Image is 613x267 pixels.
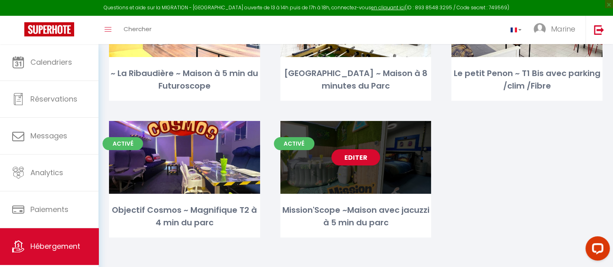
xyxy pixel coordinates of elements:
[280,204,431,229] div: Mission'Scope ~Maison avec jacuzzi à 5 min du parc
[30,94,77,104] span: Réservations
[30,57,72,67] span: Calendriers
[30,204,68,214] span: Paiements
[160,149,209,165] a: Editer
[274,137,314,150] span: Activé
[551,24,575,34] span: Marine
[30,241,80,251] span: Hébergement
[280,67,431,93] div: [GEOGRAPHIC_DATA] ~ Maison à 8 minutes du Parc
[30,131,67,141] span: Messages
[109,204,260,229] div: Objectif Cosmos ~ Magnifique T2 à 4 min du parc
[594,25,604,35] img: logout
[103,137,143,150] span: Activé
[451,67,602,93] div: Le petit Penon ~ T1 Bis avec parking /clim /Fibre
[331,149,380,165] a: Editer
[124,25,152,33] span: Chercher
[528,16,585,44] a: ... Marine
[579,233,613,267] iframe: LiveChat chat widget
[534,23,546,35] img: ...
[30,167,63,178] span: Analytics
[109,67,260,93] div: ~ La Ribaudière ~ Maison à 5 min du Futuroscope
[371,4,405,11] a: en cliquant ici
[24,22,74,36] img: Super Booking
[117,16,158,44] a: Chercher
